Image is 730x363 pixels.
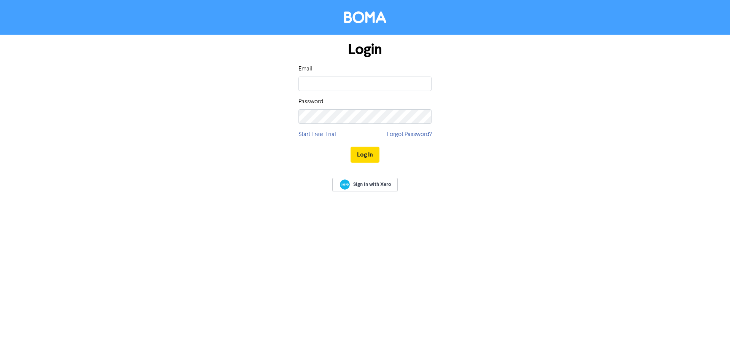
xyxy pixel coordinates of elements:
[298,41,432,58] h1: Login
[298,64,313,74] label: Email
[340,179,350,190] img: Xero logo
[387,130,432,139] a: Forgot Password?
[298,97,323,106] label: Password
[351,147,379,163] button: Log In
[298,130,336,139] a: Start Free Trial
[353,181,391,188] span: Sign In with Xero
[332,178,398,191] a: Sign In with Xero
[344,11,386,23] img: BOMA Logo
[692,326,730,363] iframe: Chat Widget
